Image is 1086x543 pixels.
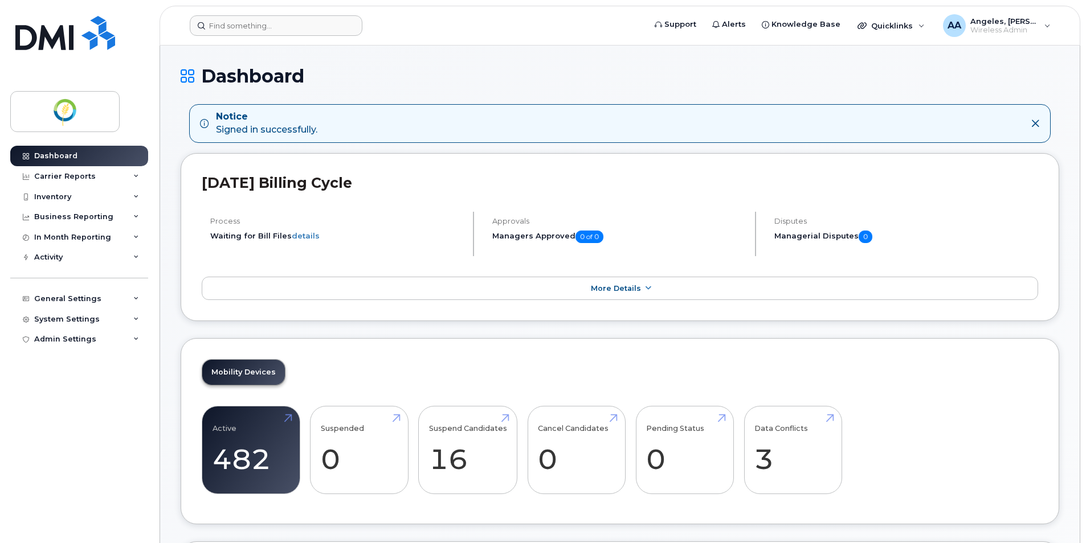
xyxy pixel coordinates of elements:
h2: [DATE] Billing Cycle [202,174,1038,191]
strong: Notice [216,110,317,124]
a: Cancel Candidates 0 [538,413,615,488]
span: More Details [591,284,641,293]
a: Active 482 [213,413,289,488]
li: Waiting for Bill Files [210,231,463,241]
span: 0 [859,231,872,243]
a: Mobility Devices [202,360,285,385]
h5: Managers Approved [492,231,745,243]
a: Pending Status 0 [646,413,723,488]
span: 0 of 0 [575,231,603,243]
a: Suspend Candidates 16 [429,413,507,488]
a: Data Conflicts 3 [754,413,831,488]
a: Suspended 0 [321,413,398,488]
a: details [292,231,320,240]
h4: Process [210,217,463,225]
div: Signed in successfully. [216,110,317,137]
h4: Disputes [774,217,1038,225]
h1: Dashboard [181,66,1059,86]
h4: Approvals [492,217,745,225]
h5: Managerial Disputes [774,231,1038,243]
